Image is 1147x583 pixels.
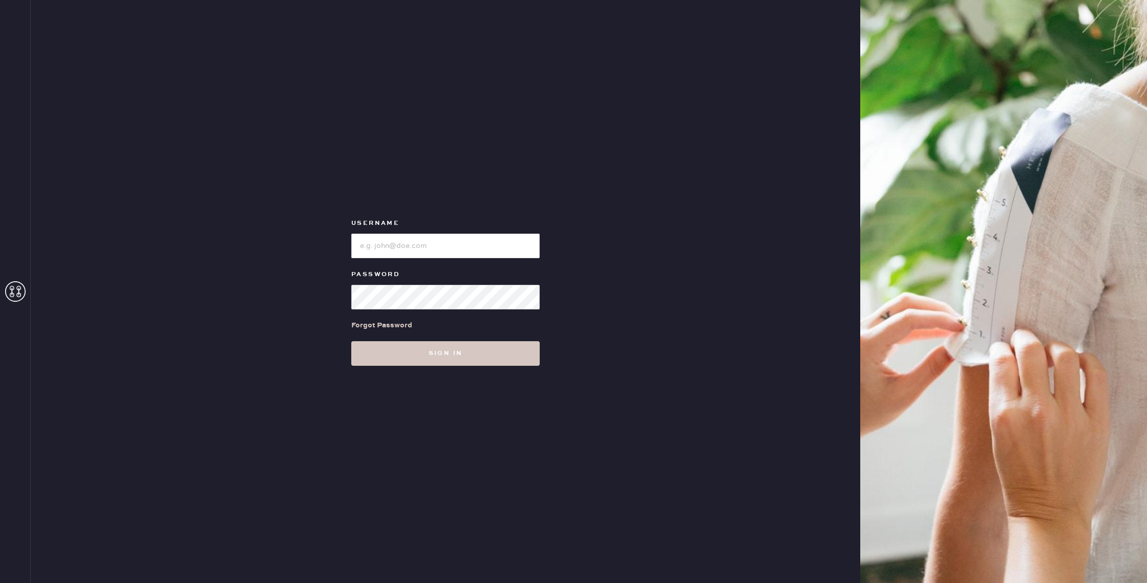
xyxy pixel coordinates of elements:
[351,309,412,341] a: Forgot Password
[351,234,540,258] input: e.g. john@doe.com
[351,217,540,230] label: Username
[351,268,540,281] label: Password
[351,341,540,366] button: Sign in
[351,320,412,331] div: Forgot Password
